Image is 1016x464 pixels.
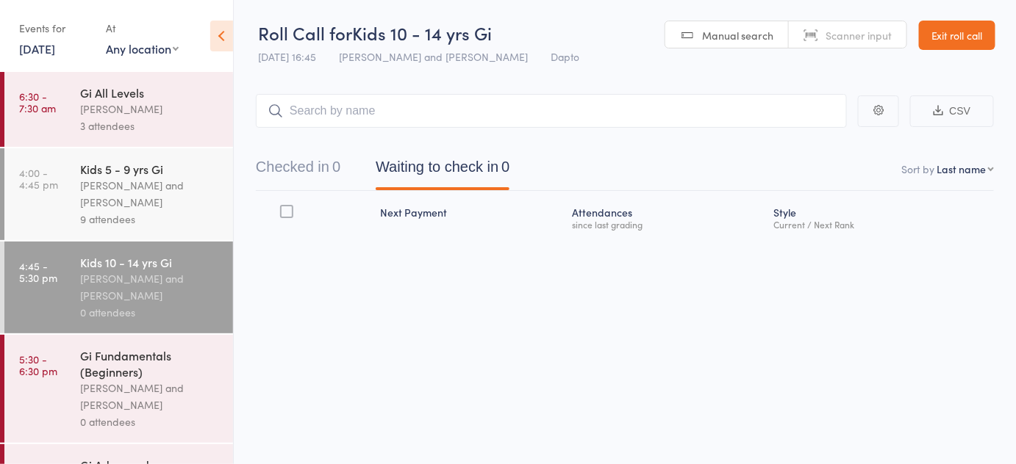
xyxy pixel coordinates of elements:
button: CSV [910,95,994,127]
div: [PERSON_NAME] and [PERSON_NAME] [80,380,221,413]
button: Checked in0 [256,151,340,190]
div: Atten­dances [567,197,768,236]
div: Current / Next Rank [773,220,988,229]
span: Manual search [702,28,773,43]
span: [PERSON_NAME] and [PERSON_NAME] [339,49,528,64]
div: 0 attendees [80,413,221,430]
span: [DATE] 16:45 [258,49,316,64]
a: 5:30 -6:30 pmGi Fundamentals (Beginners)[PERSON_NAME] and [PERSON_NAME]0 attendees [4,335,233,443]
div: Gi Fundamentals (Beginners) [80,347,221,380]
label: Sort by [901,162,934,176]
time: 4:00 - 4:45 pm [19,167,58,190]
a: 6:30 -7:30 amGi All Levels[PERSON_NAME]3 attendees [4,72,233,147]
div: Next Payment [374,197,566,236]
input: Search by name [256,94,847,128]
span: Kids 10 - 14 yrs Gi [352,21,492,45]
div: Events for [19,16,91,40]
div: Style [768,197,994,236]
div: 0 [501,159,509,175]
div: 3 attendees [80,117,221,134]
div: 0 [332,159,340,175]
time: 6:30 - 7:30 am [19,90,56,114]
button: Waiting to check in0 [376,151,509,190]
time: 5:30 - 6:30 pm [19,353,57,377]
div: since last grading [573,220,762,229]
a: [DATE] [19,40,55,57]
a: 4:45 -5:30 pmKids 10 - 14 yrs Gi[PERSON_NAME] and [PERSON_NAME]0 attendees [4,242,233,333]
span: Dapto [551,49,579,64]
span: Scanner input [826,28,892,43]
a: Exit roll call [919,21,995,50]
div: 0 attendees [80,304,221,321]
div: Kids 10 - 14 yrs Gi [80,254,221,270]
div: At [106,16,179,40]
div: [PERSON_NAME] and [PERSON_NAME] [80,270,221,304]
div: 9 attendees [80,211,221,228]
div: [PERSON_NAME] [80,101,221,117]
span: Roll Call for [258,21,352,45]
div: Kids 5 - 9 yrs Gi [80,161,221,177]
div: Gi All Levels [80,84,221,101]
div: [PERSON_NAME] and [PERSON_NAME] [80,177,221,211]
div: Last name [937,162,987,176]
div: Any location [106,40,179,57]
a: 4:00 -4:45 pmKids 5 - 9 yrs Gi[PERSON_NAME] and [PERSON_NAME]9 attendees [4,148,233,240]
time: 4:45 - 5:30 pm [19,260,57,283]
